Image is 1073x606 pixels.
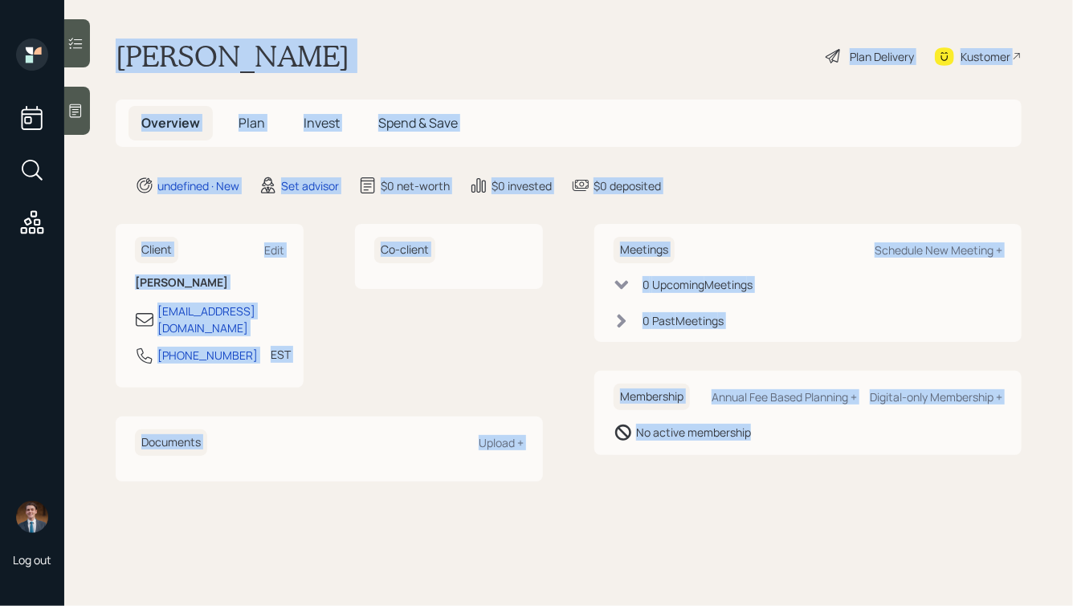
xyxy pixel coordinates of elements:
[614,237,675,263] h6: Meetings
[304,114,340,132] span: Invest
[594,177,661,194] div: $0 deposited
[636,424,751,441] div: No active membership
[16,501,48,533] img: hunter_neumayer.jpg
[492,177,552,194] div: $0 invested
[116,39,349,74] h1: [PERSON_NAME]
[378,114,458,132] span: Spend & Save
[479,435,524,450] div: Upload +
[614,384,690,410] h6: Membership
[157,303,284,336] div: [EMAIL_ADDRESS][DOMAIN_NAME]
[643,312,724,329] div: 0 Past Meeting s
[850,48,914,65] div: Plan Delivery
[875,242,1002,258] div: Schedule New Meeting +
[281,177,339,194] div: Set advisor
[135,237,178,263] h6: Client
[157,347,258,364] div: [PHONE_NUMBER]
[264,242,284,258] div: Edit
[643,276,753,293] div: 0 Upcoming Meeting s
[870,389,1002,405] div: Digital-only Membership +
[271,346,291,363] div: EST
[381,177,450,194] div: $0 net-worth
[135,429,207,456] h6: Documents
[13,552,51,567] div: Log out
[961,48,1010,65] div: Kustomer
[239,114,265,132] span: Plan
[141,114,200,132] span: Overview
[374,237,435,263] h6: Co-client
[712,389,857,405] div: Annual Fee Based Planning +
[157,177,239,194] div: undefined · New
[135,276,284,290] h6: [PERSON_NAME]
